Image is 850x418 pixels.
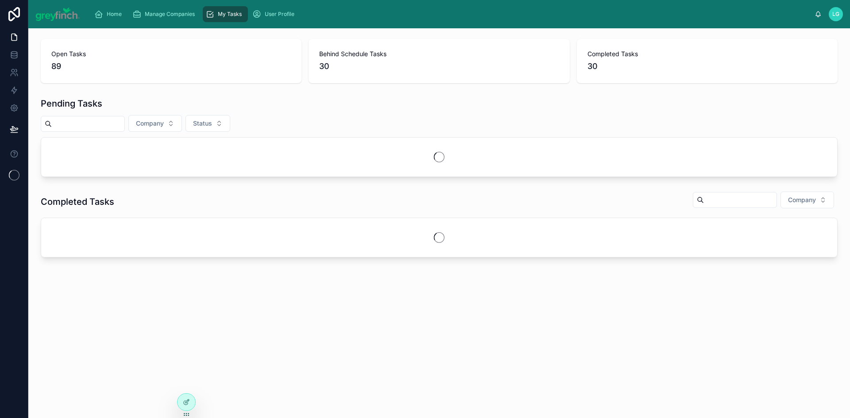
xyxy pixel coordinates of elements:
a: My Tasks [203,6,248,22]
span: Company [136,119,164,128]
span: Behind Schedule Tasks [319,50,559,58]
span: Home [107,11,122,18]
span: 30 [319,60,559,73]
a: User Profile [250,6,301,22]
a: Manage Companies [130,6,201,22]
span: Manage Companies [145,11,195,18]
div: scrollable content [87,4,815,24]
span: User Profile [265,11,294,18]
h1: Completed Tasks [41,196,114,208]
span: 30 [587,60,827,73]
span: Completed Tasks [587,50,827,58]
span: LG [832,11,839,18]
span: 89 [51,60,291,73]
span: Status [193,119,212,128]
span: Company [788,196,816,204]
img: App logo [35,7,80,21]
button: Select Button [128,115,182,132]
a: Home [92,6,128,22]
button: Select Button [780,192,834,208]
h1: Pending Tasks [41,97,102,110]
span: My Tasks [218,11,242,18]
span: Open Tasks [51,50,291,58]
button: Select Button [185,115,230,132]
